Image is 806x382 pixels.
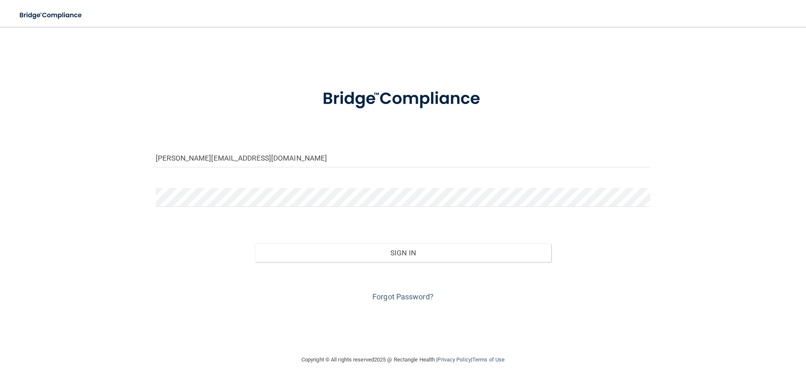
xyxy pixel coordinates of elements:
[437,356,471,363] a: Privacy Policy
[372,292,434,301] a: Forgot Password?
[472,356,505,363] a: Terms of Use
[156,148,650,167] input: Email
[255,244,552,262] button: Sign In
[13,7,90,24] img: bridge_compliance_login_screen.278c3ca4.svg
[305,77,501,121] img: bridge_compliance_login_screen.278c3ca4.svg
[250,346,556,373] div: Copyright © All rights reserved 2025 @ Rectangle Health | |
